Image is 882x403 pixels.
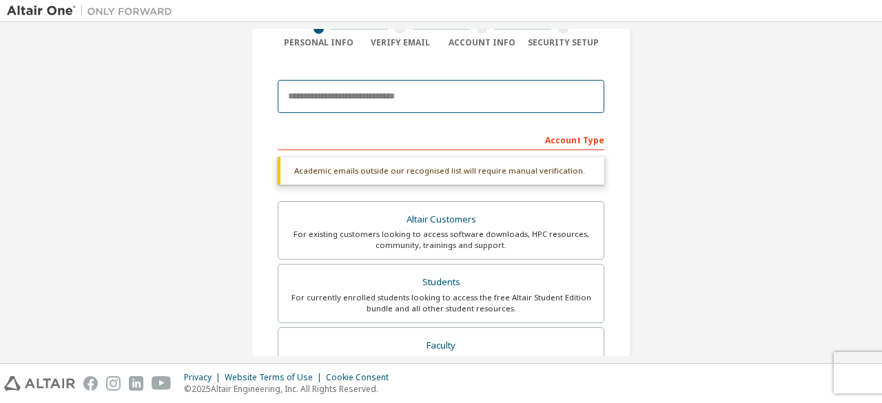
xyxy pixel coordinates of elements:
[287,273,595,292] div: Students
[278,157,604,185] div: Academic emails outside our recognised list will require manual verification.
[184,383,397,395] p: © 2025 Altair Engineering, Inc. All Rights Reserved.
[287,336,595,355] div: Faculty
[360,37,442,48] div: Verify Email
[4,376,75,391] img: altair_logo.svg
[225,372,326,383] div: Website Terms of Use
[326,372,397,383] div: Cookie Consent
[184,372,225,383] div: Privacy
[287,292,595,314] div: For currently enrolled students looking to access the free Altair Student Edition bundle and all ...
[83,376,98,391] img: facebook.svg
[7,4,179,18] img: Altair One
[129,376,143,391] img: linkedin.svg
[278,128,604,150] div: Account Type
[152,376,172,391] img: youtube.svg
[523,37,605,48] div: Security Setup
[287,210,595,229] div: Altair Customers
[106,376,121,391] img: instagram.svg
[287,355,595,378] div: For faculty & administrators of academic institutions administering students and accessing softwa...
[278,37,360,48] div: Personal Info
[287,229,595,251] div: For existing customers looking to access software downloads, HPC resources, community, trainings ...
[441,37,523,48] div: Account Info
